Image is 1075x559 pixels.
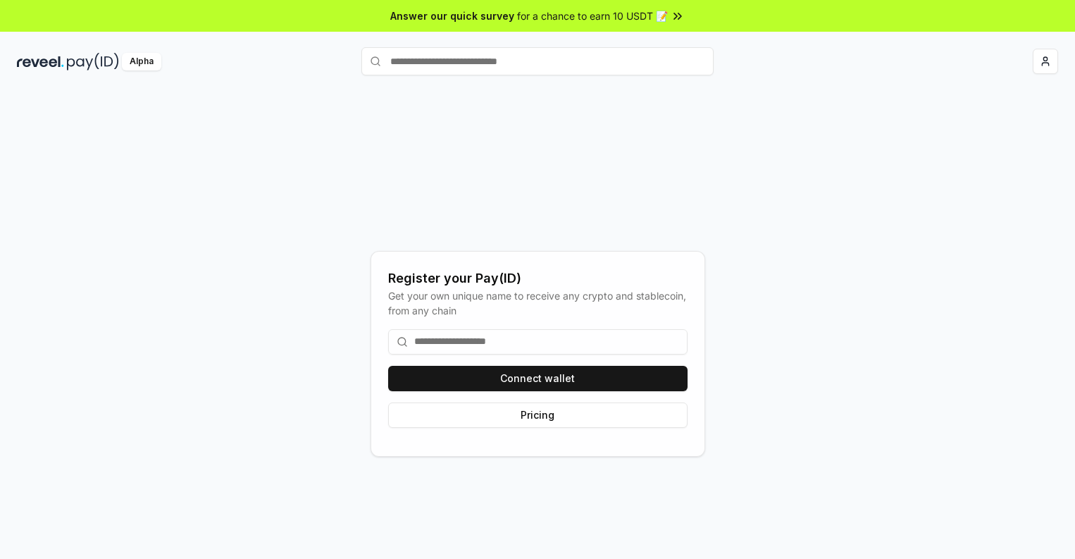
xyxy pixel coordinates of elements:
img: pay_id [67,53,119,70]
span: Answer our quick survey [390,8,514,23]
span: for a chance to earn 10 USDT 📝 [517,8,668,23]
div: Alpha [122,53,161,70]
div: Register your Pay(ID) [388,269,688,288]
img: reveel_dark [17,53,64,70]
button: Pricing [388,403,688,428]
button: Connect wallet [388,366,688,391]
div: Get your own unique name to receive any crypto and stablecoin, from any chain [388,288,688,318]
